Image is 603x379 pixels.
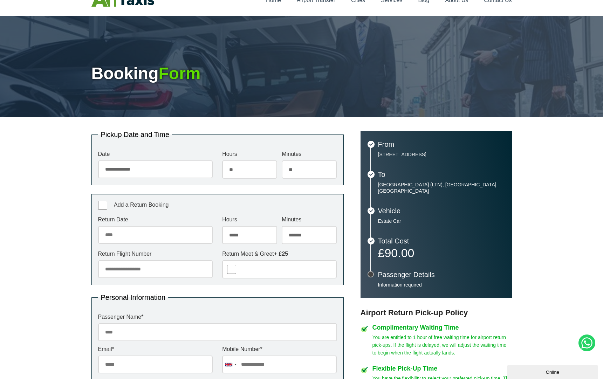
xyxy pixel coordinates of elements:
[282,151,337,157] label: Minutes
[372,365,512,372] h4: Flexible Pick-Up Time
[378,181,505,194] p: [GEOGRAPHIC_DATA] (LTN), [GEOGRAPHIC_DATA], [GEOGRAPHIC_DATA]
[222,217,277,222] label: Hours
[378,151,505,158] p: [STREET_ADDRESS]
[98,217,213,222] label: Return Date
[98,201,107,210] input: Add a Return Booking
[282,217,337,222] label: Minutes
[222,251,337,257] label: Return Meet & Greet
[378,207,505,214] h3: Vehicle
[378,282,505,288] p: Information required
[222,356,239,373] div: United Kingdom: +44
[98,131,172,138] legend: Pickup Date and Time
[378,171,505,178] h3: To
[274,251,288,257] strong: + £25
[507,364,599,379] iframe: chat widget
[114,202,169,208] span: Add a Return Booking
[361,308,512,317] h3: Airport Return Pick-up Policy
[378,248,505,258] p: £
[91,65,512,82] h1: Booking
[98,346,213,352] label: Email
[222,346,337,352] label: Mobile Number
[378,271,505,278] h3: Passenger Details
[384,246,414,260] span: 90.00
[378,218,505,224] p: Estate Car
[98,294,169,301] legend: Personal Information
[98,151,213,157] label: Date
[378,237,505,244] h3: Total Cost
[372,333,512,357] p: You are entitled to 1 hour of free waiting time for airport return pick-ups. If the flight is del...
[158,64,200,83] span: Form
[98,314,337,320] label: Passenger Name
[378,141,505,148] h3: From
[372,324,512,331] h4: Complimentary Waiting Time
[98,251,213,257] label: Return Flight Number
[222,151,277,157] label: Hours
